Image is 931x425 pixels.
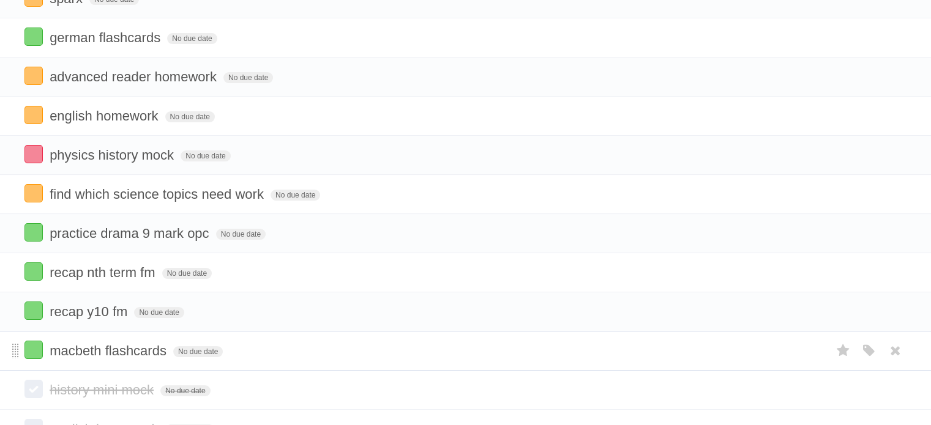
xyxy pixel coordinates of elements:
label: Done [24,301,43,320]
span: advanced reader homework [50,69,220,84]
span: history mini mock [50,382,157,397]
span: No due date [271,190,320,201]
span: No due date [173,346,223,357]
span: No due date [216,229,266,240]
span: No due date [160,385,210,396]
label: Done [24,67,43,85]
label: Done [24,262,43,281]
span: physics history mock [50,147,177,163]
label: Done [24,380,43,398]
span: english homework [50,108,161,124]
label: Done [24,28,43,46]
span: german flashcards [50,30,163,45]
span: recap y10 fm [50,304,130,319]
span: No due date [181,150,230,161]
label: Done [24,106,43,124]
span: No due date [167,33,217,44]
span: No due date [223,72,273,83]
label: Done [24,184,43,202]
label: Done [24,341,43,359]
span: No due date [165,111,215,122]
span: find which science topics need work [50,187,267,202]
span: No due date [134,307,184,318]
label: Done [24,145,43,163]
label: Done [24,223,43,242]
span: No due date [162,268,212,279]
label: Star task [832,341,855,361]
span: practice drama 9 mark opc [50,226,212,241]
span: recap nth term fm [50,265,158,280]
span: macbeth flashcards [50,343,170,358]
